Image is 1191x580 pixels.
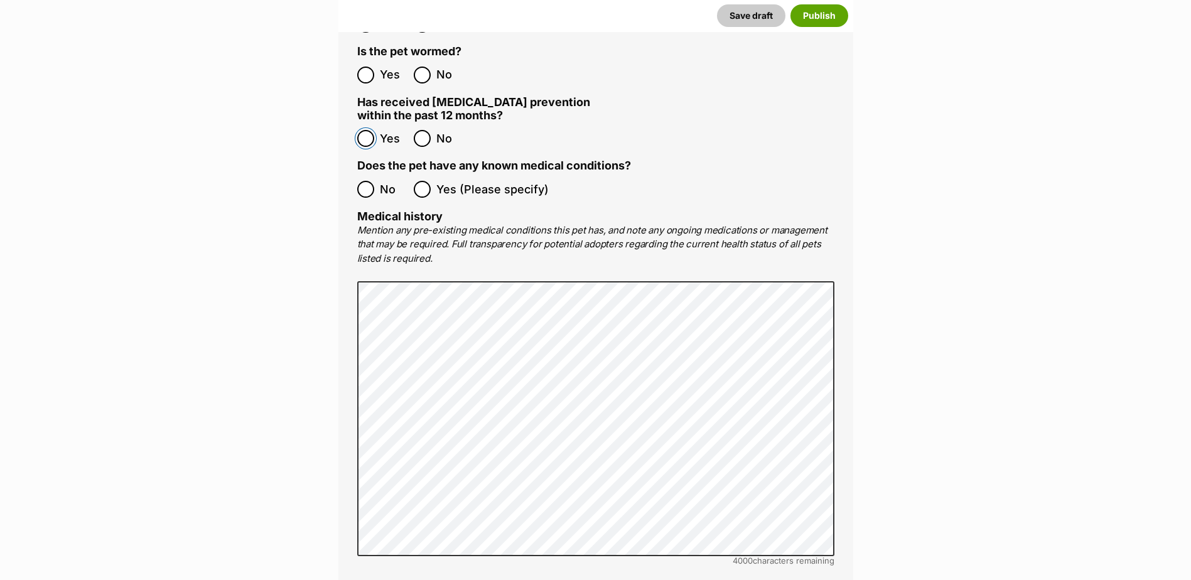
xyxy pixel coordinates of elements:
[357,96,596,122] label: Has received [MEDICAL_DATA] prevention within the past 12 months?
[357,223,834,266] p: Mention any pre-existing medical conditions this pet has, and note any ongoing medications or man...
[436,67,464,83] span: No
[436,130,464,147] span: No
[357,210,443,223] label: Medical history
[380,181,407,198] span: No
[733,556,753,566] span: 4000
[357,45,461,58] label: Is the pet wormed?
[357,556,834,566] div: characters remaining
[380,130,407,147] span: Yes
[717,4,785,27] button: Save draft
[790,4,848,27] button: Publish
[436,181,549,198] span: Yes (Please specify)
[380,67,407,83] span: Yes
[357,159,631,173] label: Does the pet have any known medical conditions?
